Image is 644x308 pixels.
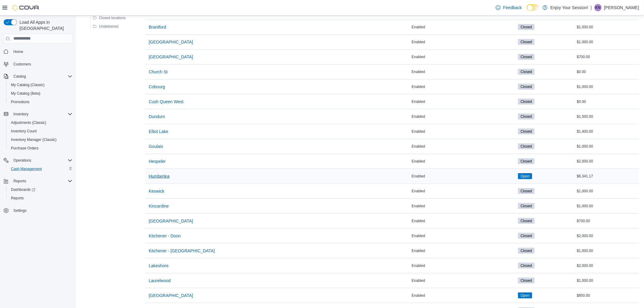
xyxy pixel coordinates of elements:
div: Enabled [411,158,517,165]
div: $1,000.00 [576,83,639,90]
span: Adjustments (Classic) [9,119,72,126]
span: Open [521,293,530,298]
span: Closed [521,188,532,194]
button: [GEOGRAPHIC_DATA] [146,289,196,302]
a: Inventory Count [9,128,39,135]
div: Enabled [411,202,517,210]
a: Home [11,48,26,55]
div: Enabled [411,38,517,46]
div: $1,000.00 [576,23,639,31]
span: Promotions [9,98,72,106]
span: My Catalog (Beta) [11,91,40,96]
div: $0.00 [576,68,639,75]
a: Purchase Orders [9,145,41,152]
span: Home [11,48,72,55]
p: Enjoy Your Session! [551,4,589,11]
div: Enabled [411,143,517,150]
span: Purchase Orders [9,145,72,152]
button: My Catalog (Classic) [6,81,75,89]
span: Closed [521,129,532,134]
p: [PERSON_NAME] [604,4,639,11]
span: Elliot Lake [149,128,169,135]
input: Dark Mode [527,4,540,11]
span: Undelivered [99,24,118,29]
div: $700.00 [576,53,639,61]
div: $700.00 [576,217,639,225]
span: Closed [521,278,532,283]
div: $2,000.00 [576,232,639,240]
div: Enabled [411,98,517,105]
button: Purchase Orders [6,144,75,152]
span: Kitchener - Doon [149,233,181,239]
button: Keswick [146,185,167,197]
span: Laurelwood [149,278,171,284]
span: KN [596,4,601,11]
button: [GEOGRAPHIC_DATA] [146,215,196,227]
span: Closed [518,99,535,105]
span: Open [521,173,530,179]
div: Enabled [411,247,517,254]
span: Inventory Manager (Classic) [9,136,72,143]
span: Closed [518,188,535,194]
span: Customers [13,62,31,67]
div: $1,000.00 [576,202,639,210]
a: Promotions [9,98,32,106]
div: $1,000.00 [576,143,639,150]
button: Hespeler [146,155,168,167]
button: Reports [6,194,75,202]
span: Closed [518,114,535,120]
span: Closed [518,278,535,284]
button: [GEOGRAPHIC_DATA] [146,36,196,48]
div: $0.00 [576,98,639,105]
span: Closed [518,84,535,90]
span: Closed [521,263,532,268]
div: $1,000.00 [576,277,639,284]
button: Catalog [11,73,28,80]
div: Enabled [411,292,517,299]
button: Customers [1,60,75,68]
button: Goulais [146,140,166,152]
span: Humberlea [149,173,170,179]
button: Cush Queen West [146,96,186,108]
a: My Catalog (Beta) [9,90,43,97]
button: Kincardine [146,200,171,212]
div: $2,000.00 [576,262,639,269]
span: Inventory Count [9,128,72,135]
span: Dashboards [11,187,35,192]
span: Closed [518,54,535,60]
button: [GEOGRAPHIC_DATA] [146,51,196,63]
span: Closed [521,24,532,30]
span: Cobourg [149,84,165,90]
span: Closed [518,248,535,254]
span: Closed [518,233,535,239]
span: Closed [518,69,535,75]
a: Feedback [493,2,524,14]
button: Closed locations [90,14,128,21]
a: Settings [11,207,29,214]
span: Closed [521,54,532,60]
span: Closed [518,263,535,269]
span: Catalog [13,74,26,79]
div: Enabled [411,23,517,31]
span: Closed [521,233,532,239]
span: Cash Management [9,165,72,173]
span: [GEOGRAPHIC_DATA] [149,54,193,60]
div: Enabled [411,187,517,195]
div: Enabled [411,83,517,90]
span: Closed [521,248,532,254]
span: Dundurn [149,114,165,120]
button: Inventory Count [6,127,75,135]
div: Enabled [411,232,517,240]
button: Kitchener - Doon [146,230,183,242]
span: Closed [521,99,532,104]
span: Closed [518,128,535,135]
span: Closed [518,218,535,224]
span: [GEOGRAPHIC_DATA] [149,218,193,224]
div: $6,341.17 [576,173,639,180]
span: Closed [518,24,535,30]
span: Promotions [11,100,30,104]
span: [GEOGRAPHIC_DATA] [149,292,193,299]
span: Closed [521,114,532,119]
div: Enabled [411,217,517,225]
